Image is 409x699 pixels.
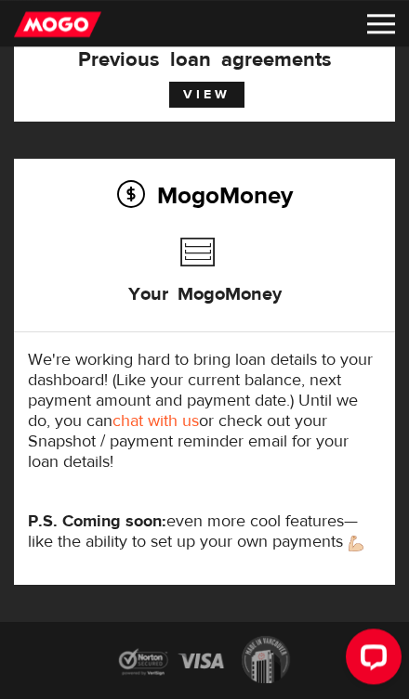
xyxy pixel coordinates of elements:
img: menu-8c7f6768b6b270324deb73bd2f515a8c.svg [367,14,395,33]
h3: Your MogoMoney [128,261,282,320]
strong: P.S. Coming soon: [28,511,166,532]
a: View [169,82,244,108]
p: We're working hard to bring loan details to your dashboard! (Like your current balance, next paym... [28,350,381,472]
img: mogo_logo-11ee424be714fa7cbb0f0f49df9e16ec.png [14,10,101,38]
iframe: LiveChat chat widget [331,621,409,699]
a: chat with us [112,410,199,432]
h2: MogoMoney [28,175,381,214]
img: strong arm emoji [349,536,363,551]
p: even more cool features—like the ability to set up your own payments [28,511,381,552]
